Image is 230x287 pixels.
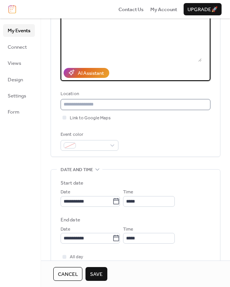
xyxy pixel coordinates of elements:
span: Settings [8,92,26,100]
div: Event color [61,131,117,139]
span: Time [123,188,133,196]
button: Cancel [53,267,82,281]
div: Start date [61,179,83,187]
div: Location [61,90,209,98]
span: Connect [8,43,27,51]
div: AI Assistant [78,69,104,77]
img: logo [8,5,16,13]
span: Design [8,76,23,84]
span: Form [8,108,20,116]
span: All day [70,253,83,261]
span: My Account [150,6,177,13]
a: Form [3,106,35,118]
span: Upgrade 🚀 [187,6,218,13]
span: Time [123,226,133,233]
a: Connect [3,41,35,53]
a: Design [3,73,35,86]
span: Contact Us [118,6,144,13]
span: Cancel [58,271,78,278]
a: My Events [3,24,35,36]
span: Date and time [61,166,93,174]
button: Upgrade🚀 [184,3,222,15]
button: AI Assistant [64,68,109,78]
button: Save [85,267,107,281]
a: My Account [150,5,177,13]
span: Save [90,271,103,278]
a: Contact Us [118,5,144,13]
span: Date [61,226,70,233]
span: My Events [8,27,30,35]
span: Link to Google Maps [70,114,111,122]
a: Settings [3,89,35,102]
span: Date [61,188,70,196]
span: Views [8,59,21,67]
a: Views [3,57,35,69]
div: End date [61,216,80,224]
